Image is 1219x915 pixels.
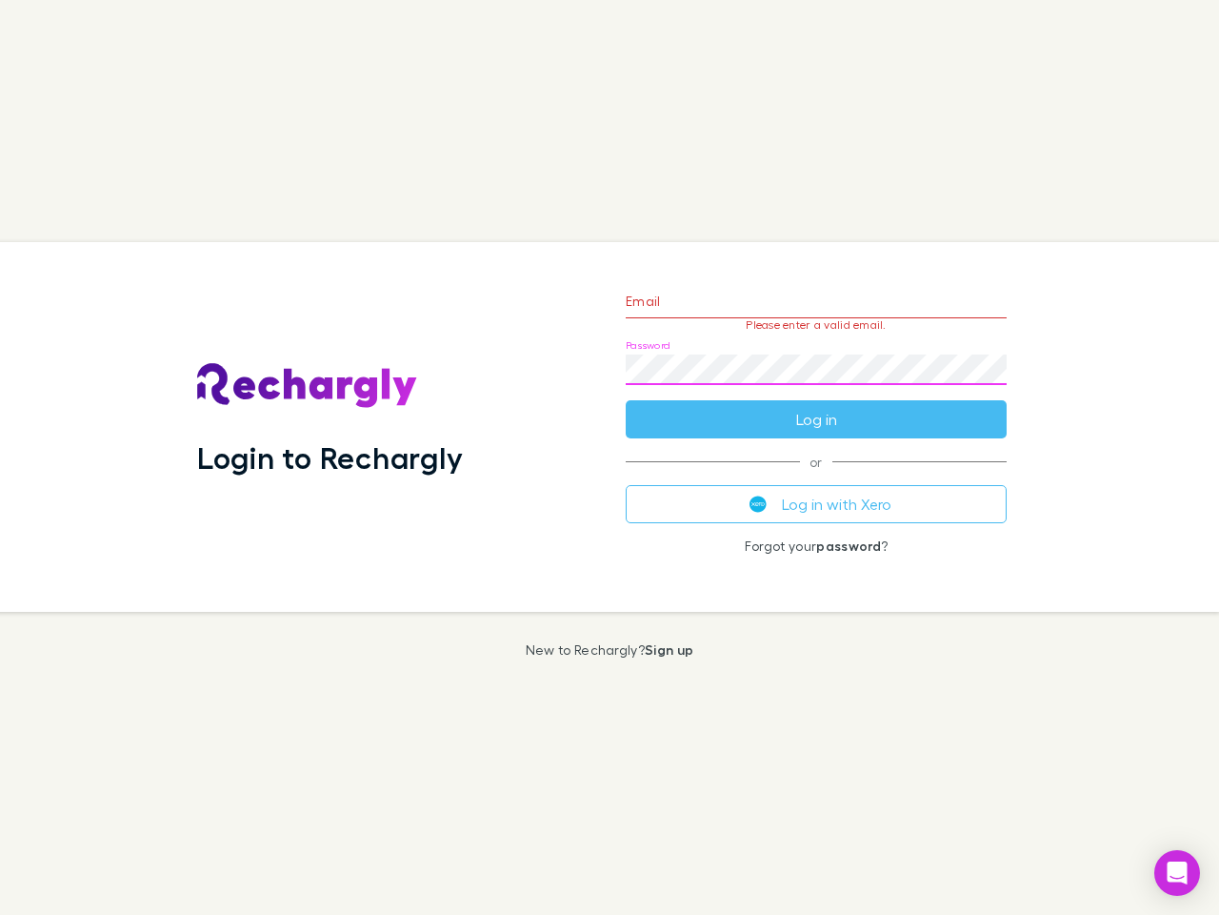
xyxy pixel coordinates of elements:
[816,538,881,554] a: password
[749,496,767,513] img: Xero's logo
[626,338,670,353] label: Password
[626,400,1007,438] button: Log in
[626,485,1007,523] button: Log in with Xero
[626,539,1007,554] p: Forgot your ?
[645,641,693,658] a: Sign up
[197,363,418,409] img: Rechargly's Logo
[626,318,1007,332] p: Please enter a valid email.
[526,642,694,658] p: New to Rechargly?
[626,461,1007,462] span: or
[1154,850,1200,896] div: Open Intercom Messenger
[197,439,463,476] h1: Login to Rechargly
